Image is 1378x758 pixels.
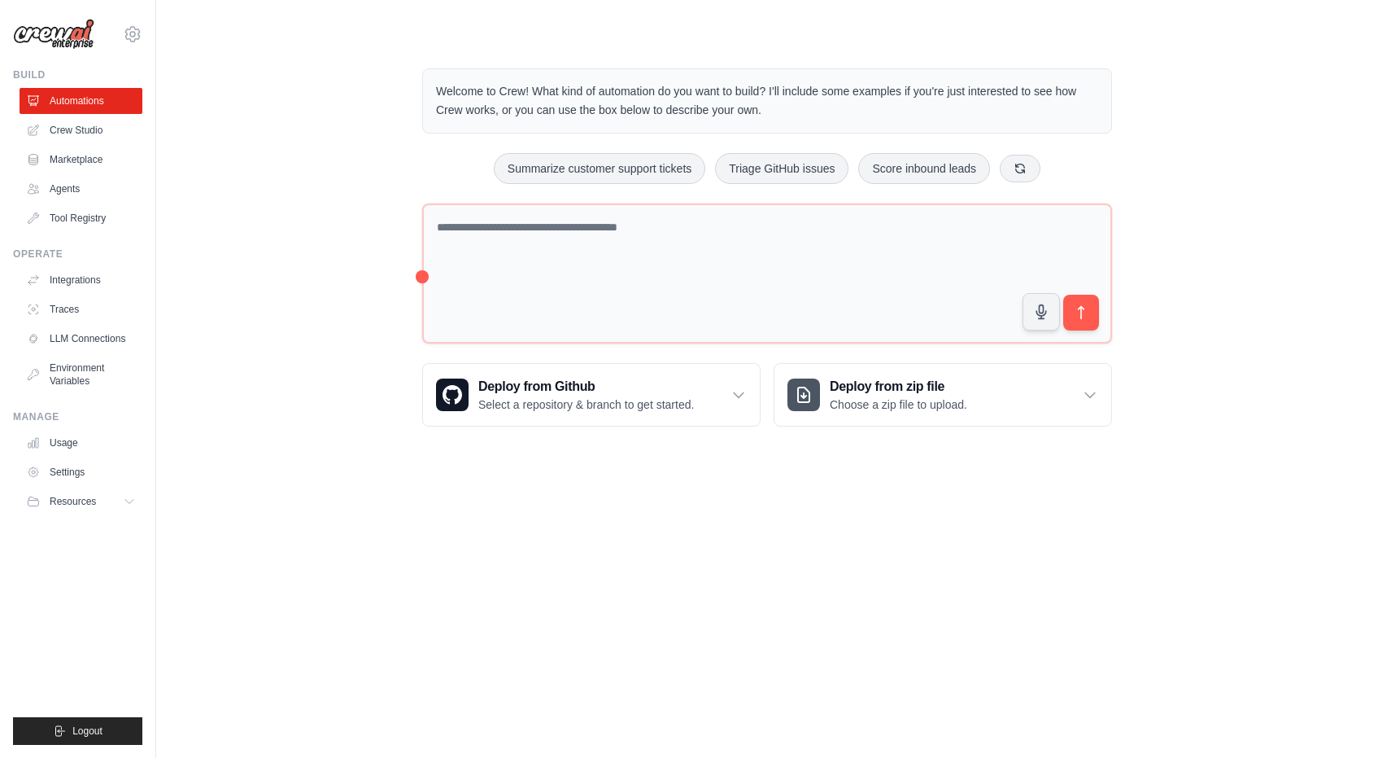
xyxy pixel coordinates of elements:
[436,82,1098,120] p: Welcome to Crew! What kind of automation do you want to build? I'll include some examples if you'...
[830,397,967,413] p: Choose a zip file to upload.
[494,153,705,184] button: Summarize customer support tickets
[20,88,142,114] a: Automations
[13,19,94,50] img: Logo
[20,147,142,173] a: Marketplace
[20,489,142,515] button: Resources
[20,267,142,293] a: Integrations
[13,717,142,745] button: Logout
[13,68,142,81] div: Build
[478,377,694,397] h3: Deploy from Github
[830,377,967,397] h3: Deploy from zip file
[50,495,96,508] span: Resources
[72,725,102,738] span: Logout
[715,153,848,184] button: Triage GitHub issues
[20,176,142,202] a: Agents
[13,248,142,261] div: Operate
[20,326,142,352] a: LLM Connections
[478,397,694,413] p: Select a repository & branch to get started.
[20,459,142,485] a: Settings
[13,410,142,423] div: Manage
[20,117,142,143] a: Crew Studio
[858,153,990,184] button: Score inbound leads
[20,205,142,231] a: Tool Registry
[20,296,142,322] a: Traces
[20,355,142,394] a: Environment Variables
[20,430,142,456] a: Usage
